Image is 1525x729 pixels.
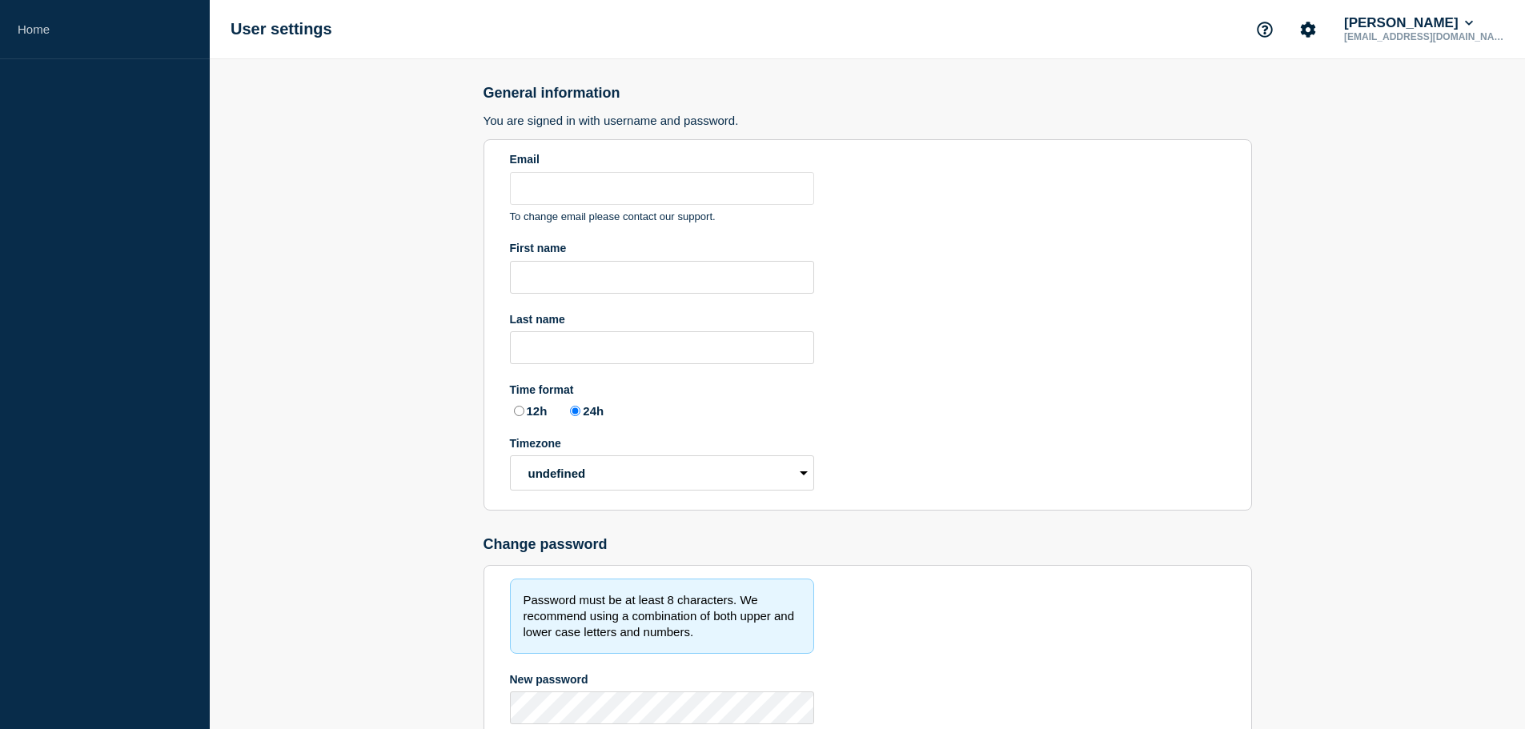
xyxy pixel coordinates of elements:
input: Last name [510,331,814,364]
p: To change email please contact our support. [510,210,814,222]
button: Account settings [1291,13,1325,46]
h2: Change password [484,536,1252,553]
div: First name [510,242,814,254]
input: 12h [514,406,524,416]
div: Timezone [510,437,814,450]
div: Email [510,153,814,166]
input: First name [510,261,814,294]
button: [PERSON_NAME] [1341,15,1476,31]
p: [EMAIL_ADDRESS][DOMAIN_NAME] [1341,31,1507,42]
label: 12h [510,403,548,418]
button: Support [1248,13,1282,46]
input: Email [510,172,814,205]
label: 24h [566,403,604,418]
div: Password must be at least 8 characters. We recommend using a combination of both upper and lower ... [510,579,814,654]
div: New password [510,673,814,686]
h1: User settings [231,20,332,38]
h3: You are signed in with username and password. [484,114,1252,127]
h2: General information [484,85,1252,102]
div: Last name [510,313,814,326]
div: Time format [510,383,814,396]
input: 24h [570,406,580,416]
input: New password [510,691,814,724]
